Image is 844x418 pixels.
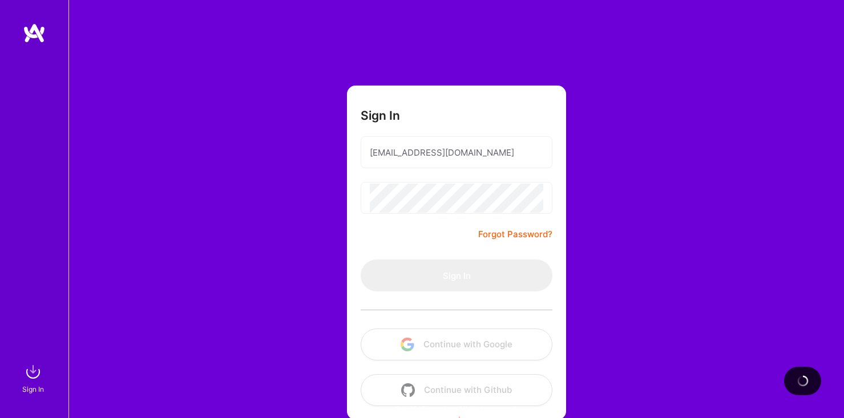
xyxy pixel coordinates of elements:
img: loading [797,375,809,387]
div: Sign In [22,383,44,395]
img: sign in [22,360,45,383]
button: Continue with Github [361,374,552,406]
img: icon [401,383,415,397]
img: logo [23,23,46,43]
h3: Sign In [361,108,400,123]
a: Forgot Password? [478,228,552,241]
a: sign inSign In [24,360,45,395]
button: Continue with Google [361,328,552,360]
img: icon [401,338,414,351]
button: Sign In [361,259,552,291]
input: Email... [370,138,543,167]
